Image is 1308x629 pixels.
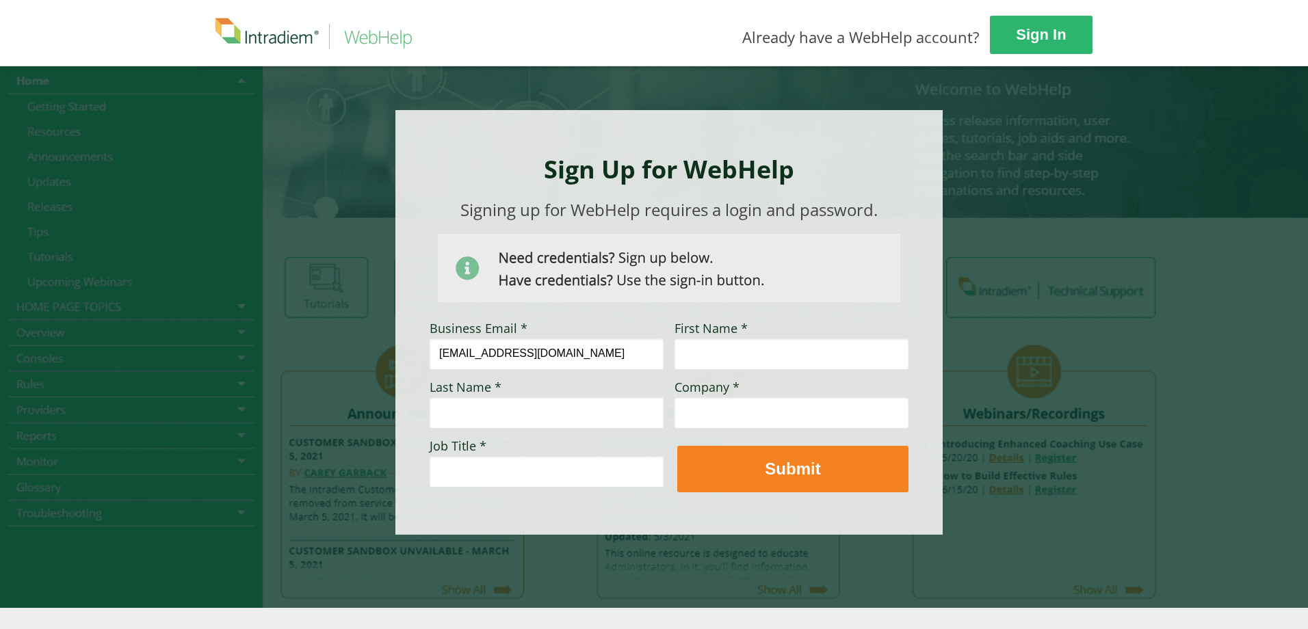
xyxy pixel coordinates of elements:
[677,446,908,492] button: Submit
[742,27,980,47] span: Already have a WebHelp account?
[990,16,1093,54] a: Sign In
[675,379,740,395] span: Company *
[430,379,501,395] span: Last Name *
[675,320,748,336] span: First Name *
[460,198,878,221] span: Signing up for WebHelp requires a login and password.
[430,320,527,336] span: Business Email *
[438,234,900,302] img: Need Credentials? Sign up below. Have Credentials? Use the sign-in button.
[765,459,820,478] strong: Submit
[544,152,794,186] strong: Sign Up for WebHelp
[430,438,486,454] span: Job Title *
[1016,26,1066,43] strong: Sign In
